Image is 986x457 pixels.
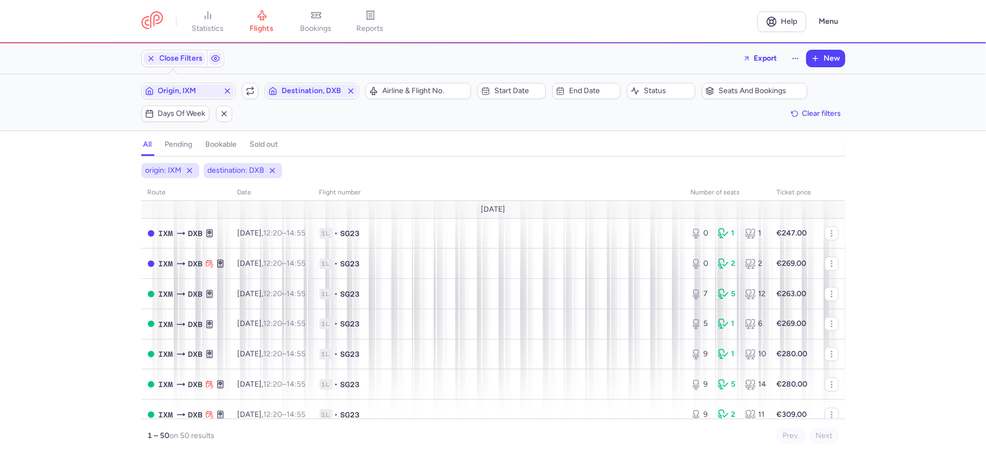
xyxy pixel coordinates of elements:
[313,185,684,201] th: Flight number
[745,258,763,269] div: 2
[287,349,306,358] time: 14:55
[301,24,332,34] span: bookings
[159,288,173,300] span: Madurai, Madurai, India
[148,291,154,297] span: OPEN
[188,288,203,300] span: Dubai, Dubai, United Arab Emirates
[148,321,154,327] span: OPEN
[319,258,332,269] span: 1L
[264,319,283,328] time: 12:20
[319,379,332,390] span: 1L
[148,351,154,357] span: OPEN
[481,205,505,214] span: [DATE]
[777,259,807,268] strong: €269.00
[287,410,306,419] time: 14:55
[250,24,274,34] span: flights
[691,379,709,390] div: 9
[287,259,306,268] time: 14:55
[148,230,154,237] span: CLOSED
[770,185,818,201] th: Ticket price
[287,289,306,298] time: 14:55
[718,349,736,360] div: 1
[264,349,306,358] span: –
[777,228,807,238] strong: €247.00
[736,50,785,67] button: Export
[264,380,306,389] span: –
[141,83,236,99] button: Origin, IXM
[264,259,306,268] span: –
[335,228,338,239] span: •
[264,380,283,389] time: 12:20
[569,87,617,95] span: End date
[718,289,736,299] div: 5
[188,378,203,390] span: Dubai, Dubai, United Arab Emirates
[718,409,736,420] div: 2
[148,431,170,440] strong: 1 – 50
[341,289,360,299] span: SG23
[335,379,338,390] span: •
[777,349,808,358] strong: €280.00
[343,10,397,34] a: reports
[250,140,278,149] h4: sold out
[319,228,332,239] span: 1L
[691,349,709,360] div: 9
[159,348,173,360] span: Madurai, Madurai, India
[745,379,763,390] div: 14
[777,410,807,419] strong: €309.00
[146,165,182,176] span: origin: IXM
[777,319,807,328] strong: €269.00
[282,87,342,95] span: Destination, DXB
[335,289,338,299] span: •
[148,381,154,388] span: OPEN
[787,106,845,122] button: Clear filters
[264,228,283,238] time: 12:20
[718,228,736,239] div: 1
[287,228,306,238] time: 14:55
[181,10,235,34] a: statistics
[264,289,306,298] span: –
[644,87,691,95] span: Status
[802,109,841,117] span: Clear filters
[238,259,306,268] span: [DATE],
[141,106,210,122] button: Days of week
[192,24,224,34] span: statistics
[159,227,173,239] span: Madurai, Madurai, India
[159,258,173,270] span: Madurai, Madurai, India
[264,349,283,358] time: 12:20
[745,289,763,299] div: 12
[341,258,360,269] span: SG23
[165,140,193,149] h4: pending
[335,409,338,420] span: •
[341,228,360,239] span: SG23
[235,10,289,34] a: flights
[745,318,763,329] div: 6
[824,54,840,63] span: New
[148,412,154,418] span: OPEN
[813,11,845,32] button: Menu
[188,227,203,239] span: Dubai, Dubai, United Arab Emirates
[159,318,173,330] span: Madurai, Madurai, India
[148,260,154,267] span: CLOSED
[341,349,360,360] span: SG23
[810,428,839,444] button: Next
[264,410,283,419] time: 12:20
[159,378,173,390] span: Madurai, Madurai, India
[684,185,770,201] th: number of seats
[702,83,807,99] button: Seats and bookings
[691,289,709,299] div: 7
[341,409,360,420] span: SG23
[188,318,203,330] span: DXB
[264,410,306,419] span: –
[754,54,778,62] span: Export
[264,319,306,328] span: –
[319,349,332,360] span: 1L
[158,87,219,95] span: Origin, IXM
[141,11,163,31] a: CitizenPlane red outlined logo
[158,109,206,118] span: Days of week
[142,50,207,67] button: Close Filters
[238,380,306,389] span: [DATE],
[159,409,173,421] span: Madurai, Madurai, India
[287,319,306,328] time: 14:55
[208,165,265,176] span: destination: DXB
[319,289,332,299] span: 1L
[264,228,306,238] span: –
